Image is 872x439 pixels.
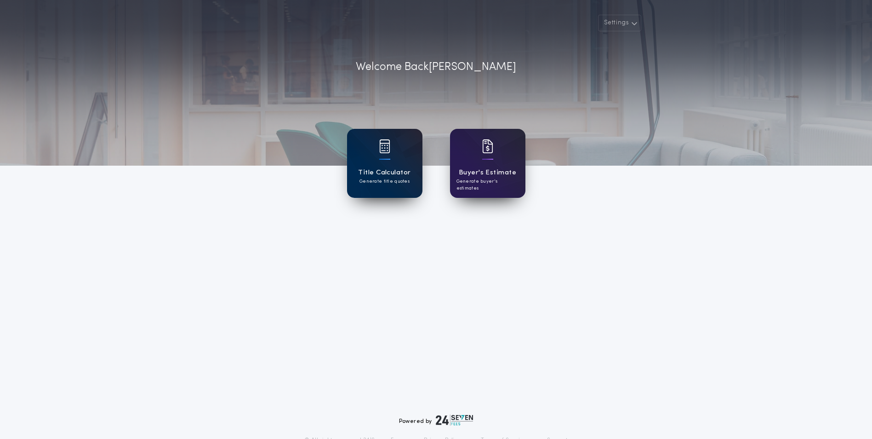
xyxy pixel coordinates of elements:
[482,139,493,153] img: card icon
[450,129,525,198] a: card iconBuyer's EstimateGenerate buyer's estimates
[456,178,519,192] p: Generate buyer's estimates
[598,15,641,31] button: Settings
[359,178,410,185] p: Generate title quotes
[399,415,473,426] div: Powered by
[436,415,473,426] img: logo
[356,59,516,75] p: Welcome Back [PERSON_NAME]
[347,129,422,198] a: card iconTitle CalculatorGenerate title quotes
[358,168,410,178] h1: Title Calculator
[379,139,390,153] img: card icon
[459,168,516,178] h1: Buyer's Estimate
